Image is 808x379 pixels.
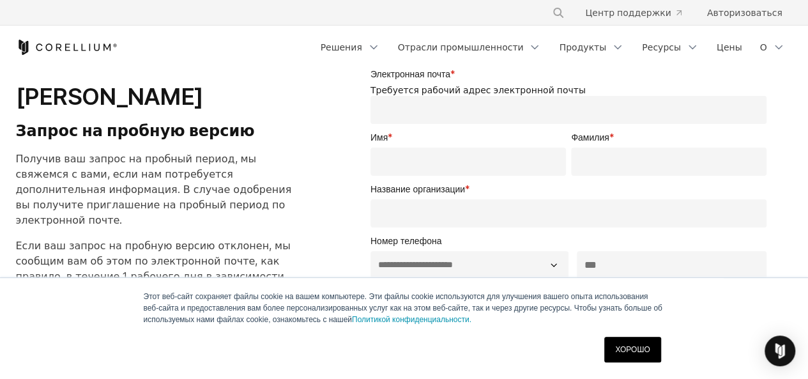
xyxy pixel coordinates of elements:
[321,42,362,52] font: Решения
[759,42,766,52] font: О
[370,183,465,194] font: Название организации
[765,336,795,366] div: Open Intercom Messenger
[707,7,782,18] font: Авторизоваться
[537,1,792,24] div: Меню навигации
[16,121,255,140] font: Запрос на пробную версию
[547,1,570,24] button: Поиск
[16,82,204,111] font: [PERSON_NAME]
[370,84,586,95] font: Требуется рабочий адрес электронной почты
[615,345,650,354] font: ХОРОШО
[571,132,609,143] font: Фамилия
[642,42,681,52] font: Ресурсы
[16,239,291,298] font: Если ваш запрос на пробную версию отклонен, мы сообщим вам об этом по электронной почте, как прав...
[398,42,524,52] font: Отрасли промышленности
[16,40,118,55] a: Кореллиум Дом
[16,152,292,226] font: Получив ваш запрос на пробный период, мы свяжемся с вами, если нам потребуется дополнительная инф...
[352,315,471,324] a: Политикой конфиденциальности.
[370,68,450,79] font: Электронная почта
[370,132,388,143] font: Имя
[604,337,660,362] a: ХОРОШО
[559,42,606,52] font: Продукты
[717,42,742,52] font: Цены
[313,36,793,59] div: Меню навигации
[585,7,671,18] font: Центр поддержки
[370,235,441,246] font: Номер телефона
[144,292,662,324] font: Этот веб-сайт сохраняет файлы cookie на вашем компьютере. Эти файлы cookie используются для улучш...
